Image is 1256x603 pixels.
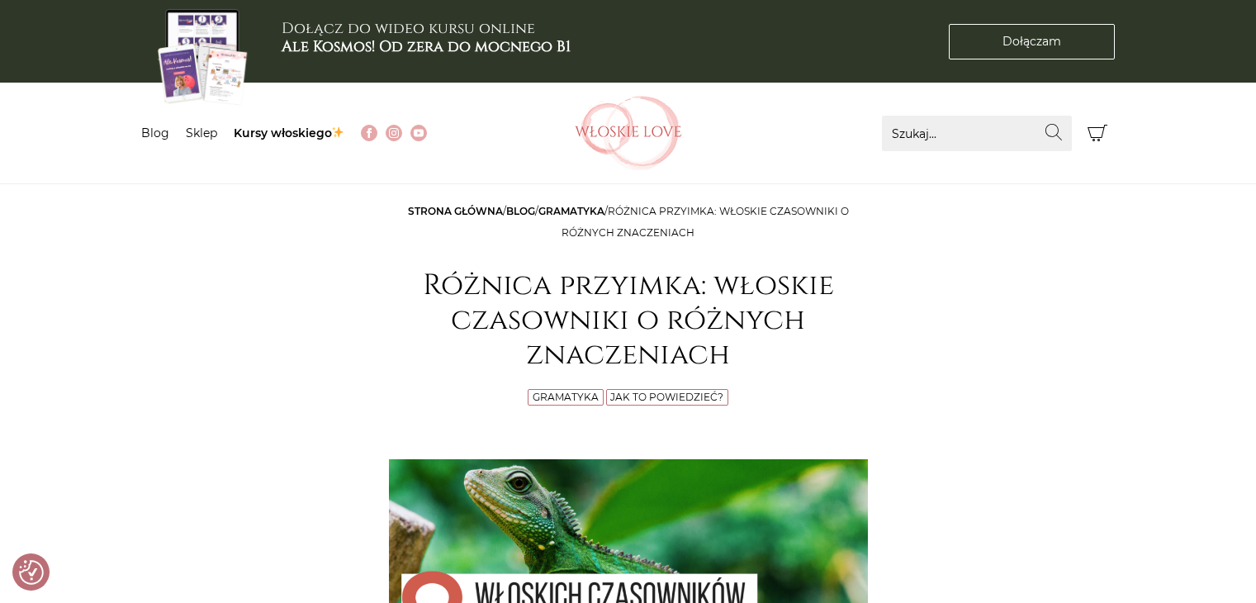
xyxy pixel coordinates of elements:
[949,24,1115,59] a: Dołączam
[332,126,344,138] img: ✨
[1080,116,1116,151] button: Koszyk
[882,116,1072,151] input: Szukaj...
[506,205,535,217] a: Blog
[533,391,599,403] a: Gramatyka
[282,20,571,55] h3: Dołącz do wideo kursu online
[575,96,682,170] img: Włoskielove
[538,205,604,217] a: Gramatyka
[234,126,345,140] a: Kursy włoskiego
[186,126,217,140] a: Sklep
[408,205,503,217] a: Strona główna
[408,205,849,239] span: / / /
[562,205,849,239] span: Różnica przyimka: włoskie czasowniki o różnych znaczeniach
[19,560,44,585] button: Preferencje co do zgód
[141,126,169,140] a: Blog
[610,391,723,403] a: Jak to powiedzieć?
[19,560,44,585] img: Revisit consent button
[389,268,868,373] h1: Różnica przyimka: włoskie czasowniki o różnych znaczeniach
[282,36,571,57] b: Ale Kosmos! Od zera do mocnego B1
[1002,33,1061,50] span: Dołączam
